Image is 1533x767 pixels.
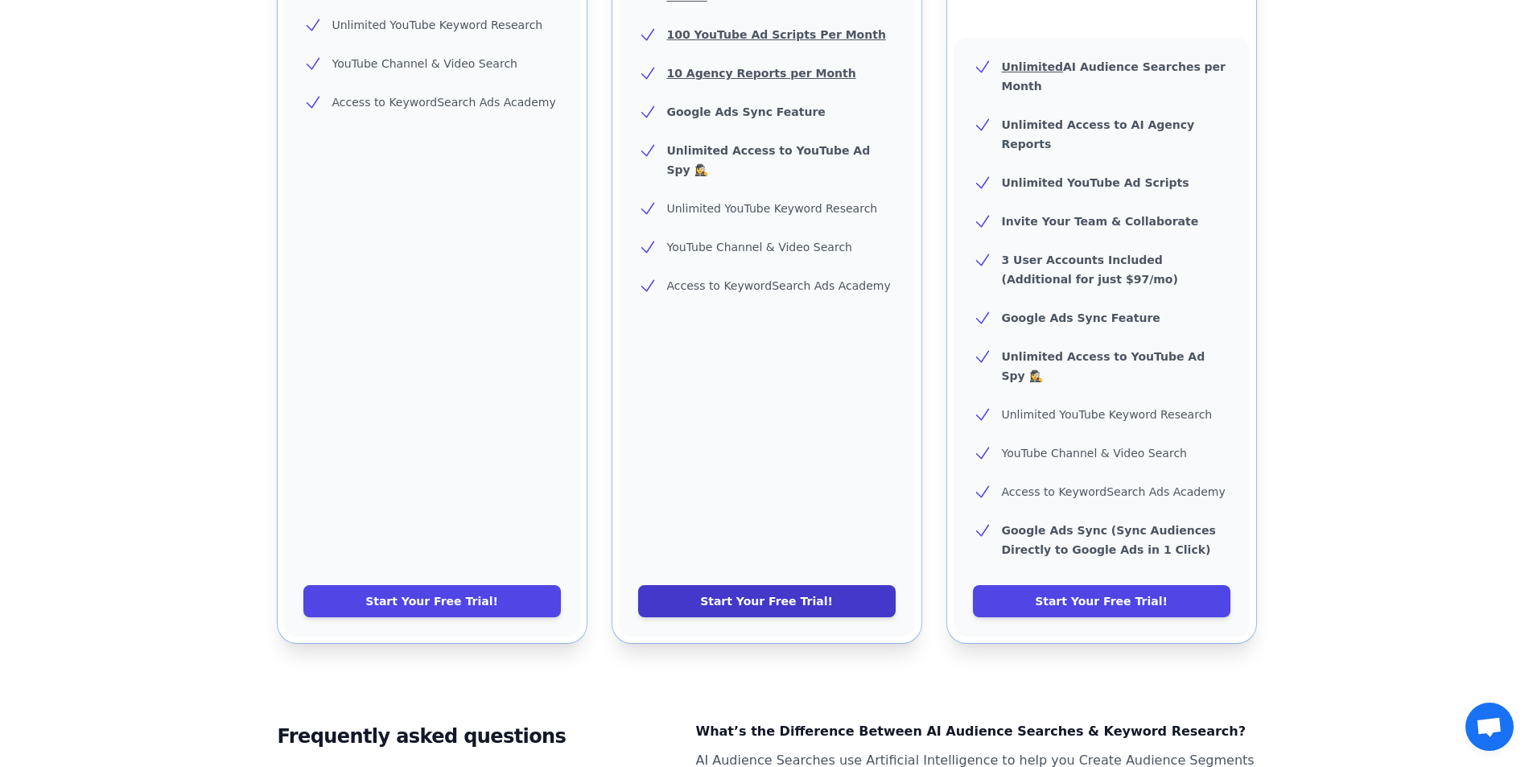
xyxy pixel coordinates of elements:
[1002,447,1187,460] span: YouTube Channel & Video Search
[1002,524,1216,556] b: Google Ads Sync (Sync Audiences Directly to Google Ads in 1 Click)
[667,67,856,80] u: 10 Agency Reports per Month
[667,241,852,254] span: YouTube Channel & Video Search
[1002,311,1160,324] b: Google Ads Sync Feature
[667,28,886,41] u: 100 YouTube Ad Scripts Per Month
[1002,60,1064,73] u: Unlimited
[1002,408,1213,421] span: Unlimited YouTube Keyword Research
[1002,215,1199,228] b: Invite Your Team & Collaborate
[1002,60,1226,93] b: AI Audience Searches per Month
[278,720,670,753] h2: Frequently asked questions
[332,57,517,70] span: YouTube Channel & Video Search
[303,585,561,617] a: Start Your Free Trial!
[973,585,1230,617] a: Start Your Free Trial!
[667,105,826,118] b: Google Ads Sync Feature
[667,144,871,176] b: Unlimited Access to YouTube Ad Spy 🕵️‍♀️
[1002,176,1189,189] b: Unlimited YouTube Ad Scripts
[1002,485,1226,498] span: Access to KeywordSearch Ads Academy
[696,720,1256,743] dt: What’s the Difference Between AI Audience Searches & Keyword Research?
[667,202,878,215] span: Unlimited YouTube Keyword Research
[638,585,896,617] a: Start Your Free Trial!
[1002,118,1195,151] b: Unlimited Access to AI Agency Reports
[1002,254,1178,286] b: 3 User Accounts Included (Additional for just $97/mo)
[667,279,891,292] span: Access to KeywordSearch Ads Academy
[332,96,556,109] span: Access to KeywordSearch Ads Academy
[1465,703,1514,751] div: Open chat
[332,19,543,31] span: Unlimited YouTube Keyword Research
[1002,350,1205,382] b: Unlimited Access to YouTube Ad Spy 🕵️‍♀️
